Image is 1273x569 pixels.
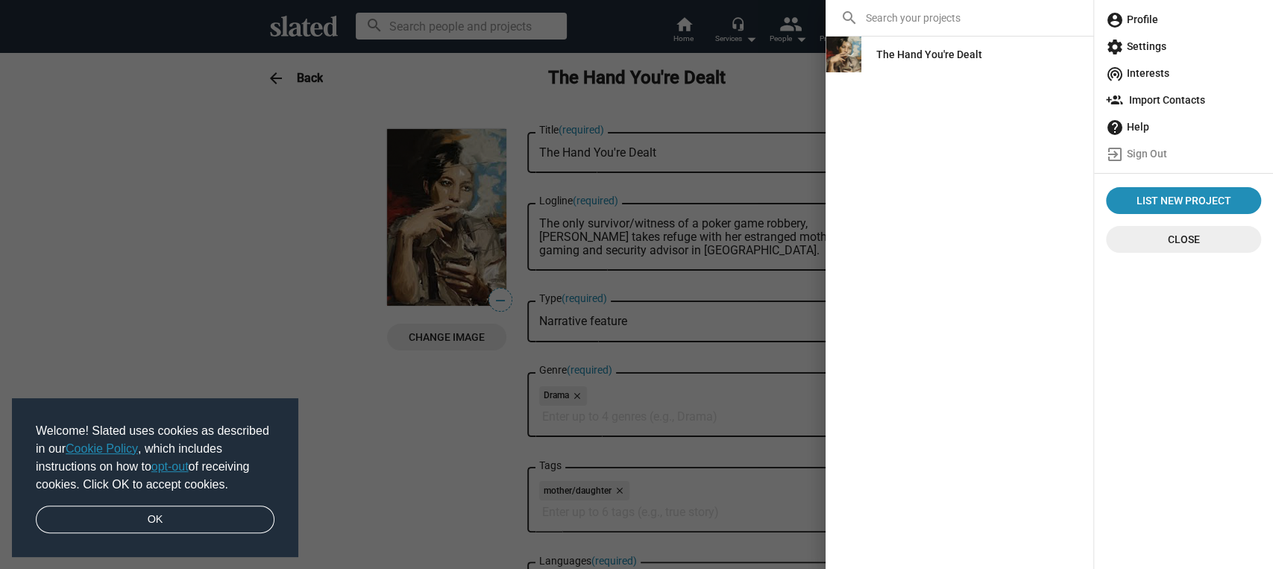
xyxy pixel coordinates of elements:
[64,148,191,175] span: APPLY FOR INVESTOR STATUS
[840,9,858,27] mat-icon: search
[36,422,274,494] span: Welcome! Slated uses cookies as described in our , which includes instructions on how to of recei...
[1112,187,1255,214] span: List New Project
[19,189,236,233] div: Having Investor status has a number of distinct benefits:
[1106,187,1261,214] a: List New Project
[19,262,96,281] span: Write a reply…
[1100,140,1267,167] a: Sign Out
[1106,87,1261,113] span: Import Contacts
[1100,33,1267,60] a: Settings
[1106,6,1261,33] span: Profile
[1106,38,1124,56] mat-icon: settings
[66,442,138,455] a: Cookie Policy
[19,54,236,69] div: Hi, [PERSON_NAME].
[36,506,274,534] a: dismiss cookie message
[18,18,42,42] img: Profile image for Mary
[36,242,216,268] b: Access to alerts & confidential deal terms.
[54,24,134,35] span: [PERSON_NAME]
[1106,140,1261,167] span: Sign Out
[151,460,189,473] a: opt-out
[1106,33,1261,60] span: Settings
[1106,119,1124,136] mat-icon: help
[1100,113,1267,140] a: Help
[1106,60,1261,87] span: Interests
[1100,87,1267,113] a: Import Contacts
[1106,113,1261,140] span: Help
[1106,145,1124,163] mat-icon: exit_to_app
[826,37,861,72] img: The Hand You're Dealt
[1106,226,1261,253] button: Close
[1106,11,1124,29] mat-icon: account_circle
[1100,6,1267,33] a: Profile
[1106,65,1124,83] mat-icon: wifi_tethering
[1118,226,1249,253] span: Close
[1100,60,1267,87] a: Interests
[19,76,236,134] div: Just a quick reminder: based on your professional roles, it appears you might qualify for Investo...
[876,41,982,68] div: The Hand You're Dealt
[864,41,994,68] a: The Hand You're Dealt
[36,241,236,338] li: Every time a project on Slated reaches a Project Score of 70 or higher, we send an alert to all m...
[19,142,236,183] a: APPLY FOR INVESTOR STATUS
[12,398,298,558] div: cookieconsent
